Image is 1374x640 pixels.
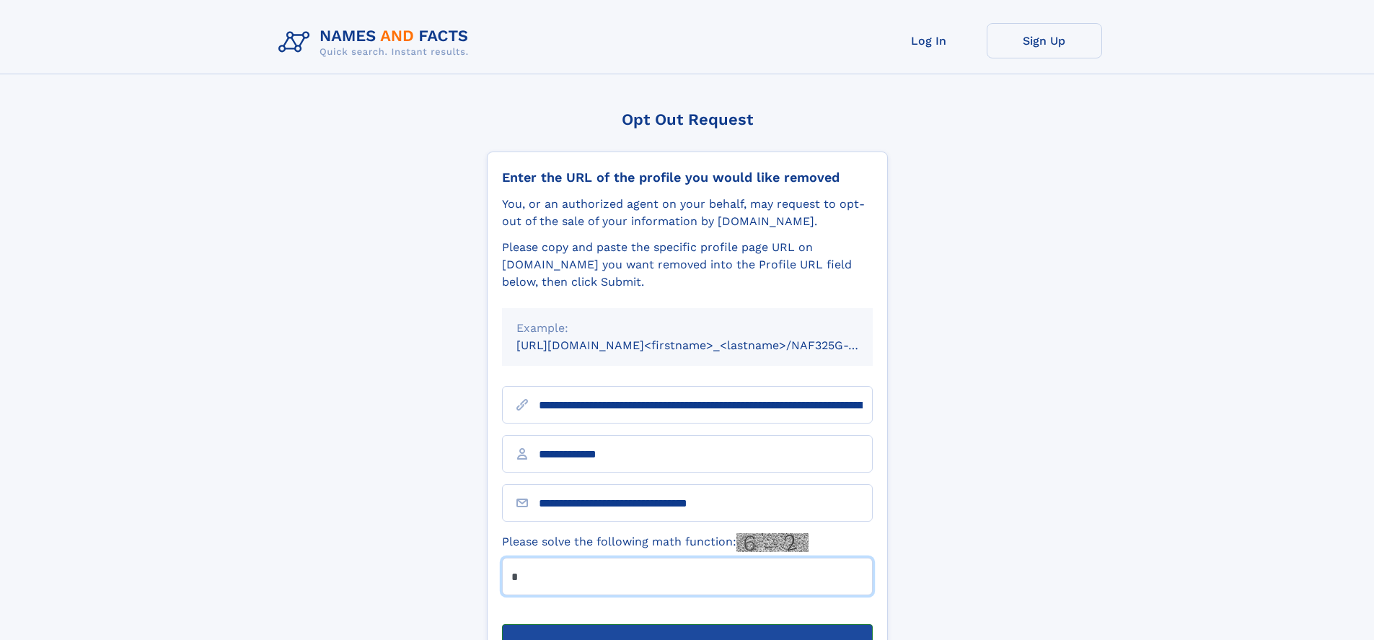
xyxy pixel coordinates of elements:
[502,196,873,230] div: You, or an authorized agent on your behalf, may request to opt-out of the sale of your informatio...
[502,170,873,185] div: Enter the URL of the profile you would like removed
[487,110,888,128] div: Opt Out Request
[987,23,1102,58] a: Sign Up
[516,338,900,352] small: [URL][DOMAIN_NAME]<firstname>_<lastname>/NAF325G-xxxxxxxx
[273,23,480,62] img: Logo Names and Facts
[502,239,873,291] div: Please copy and paste the specific profile page URL on [DOMAIN_NAME] you want removed into the Pr...
[871,23,987,58] a: Log In
[516,320,858,337] div: Example:
[502,533,809,552] label: Please solve the following math function:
